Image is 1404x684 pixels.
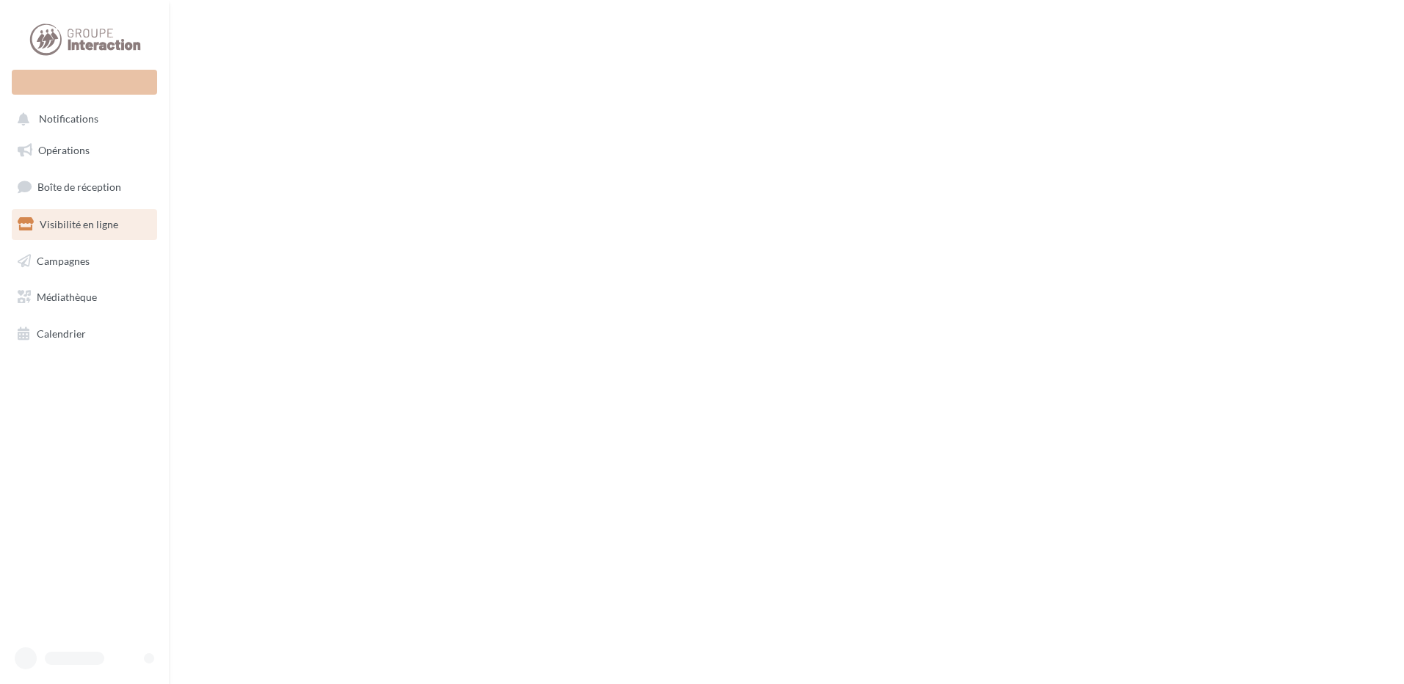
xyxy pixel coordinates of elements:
a: Opérations [9,135,160,166]
a: Médiathèque [9,282,160,313]
span: Boîte de réception [37,181,121,193]
span: Médiathèque [37,291,97,303]
a: Visibilité en ligne [9,209,160,240]
span: Notifications [39,113,98,125]
a: Boîte de réception [9,171,160,203]
span: Campagnes [37,254,90,266]
div: Nouvelle campagne [12,70,157,95]
a: Campagnes [9,246,160,277]
a: Calendrier [9,319,160,349]
span: Visibilité en ligne [40,218,118,230]
span: Opérations [38,144,90,156]
span: Calendrier [37,327,86,340]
